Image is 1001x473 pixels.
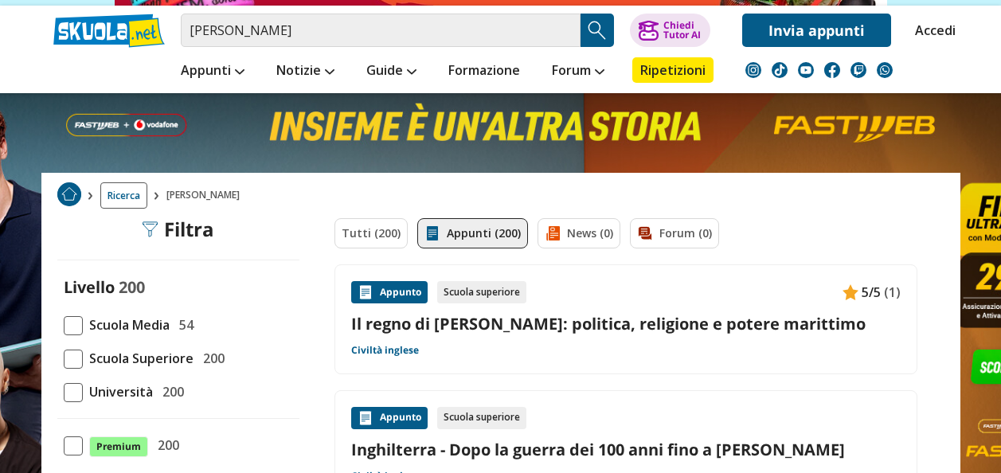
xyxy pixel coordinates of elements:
a: Invia appunti [742,14,891,47]
span: 200 [197,348,225,369]
img: facebook [824,62,840,78]
label: Livello [64,276,115,298]
span: 200 [156,381,184,402]
a: Appunti [177,57,248,86]
img: Filtra filtri mobile [142,221,158,237]
div: Appunto [351,281,428,303]
img: instagram [745,62,761,78]
img: Appunti contenuto [358,410,373,426]
div: Filtra [142,218,214,240]
a: Formazione [444,57,524,86]
span: 54 [173,315,194,335]
a: Inghilterra - Dopo la guerra dei 100 anni fino a [PERSON_NAME] [351,439,901,460]
a: Notizie [272,57,338,86]
img: Appunti contenuto [843,284,858,300]
div: Chiedi Tutor AI [663,21,701,40]
img: Appunti filtro contenuto attivo [424,225,440,241]
a: Il regno di [PERSON_NAME]: politica, religione e potere marittimo [351,313,901,334]
img: youtube [798,62,814,78]
a: Accedi [915,14,948,47]
button: ChiediTutor AI [630,14,710,47]
span: Università [83,381,153,402]
span: Scuola Media [83,315,170,335]
img: Cerca appunti, riassunti o versioni [585,18,609,42]
span: 200 [151,435,179,455]
a: Civiltà inglese [351,344,419,357]
img: Appunti contenuto [358,284,373,300]
img: WhatsApp [877,62,893,78]
img: tiktok [772,62,788,78]
img: twitch [850,62,866,78]
span: (1) [884,282,901,303]
div: Scuola superiore [437,407,526,429]
a: Appunti (200) [417,218,528,248]
div: Scuola superiore [437,281,526,303]
button: Search Button [581,14,614,47]
span: Premium [89,436,148,457]
img: Home [57,182,81,206]
a: Ricerca [100,182,147,209]
input: Cerca appunti, riassunti o versioni [181,14,581,47]
a: Forum [548,57,608,86]
span: [PERSON_NAME] [166,182,246,209]
a: Tutti (200) [334,218,408,248]
span: 5/5 [862,282,881,303]
span: 200 [119,276,145,298]
div: Appunto [351,407,428,429]
a: Ripetizioni [632,57,714,83]
a: Guide [362,57,420,86]
span: Scuola Superiore [83,348,194,369]
a: Home [57,182,81,209]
